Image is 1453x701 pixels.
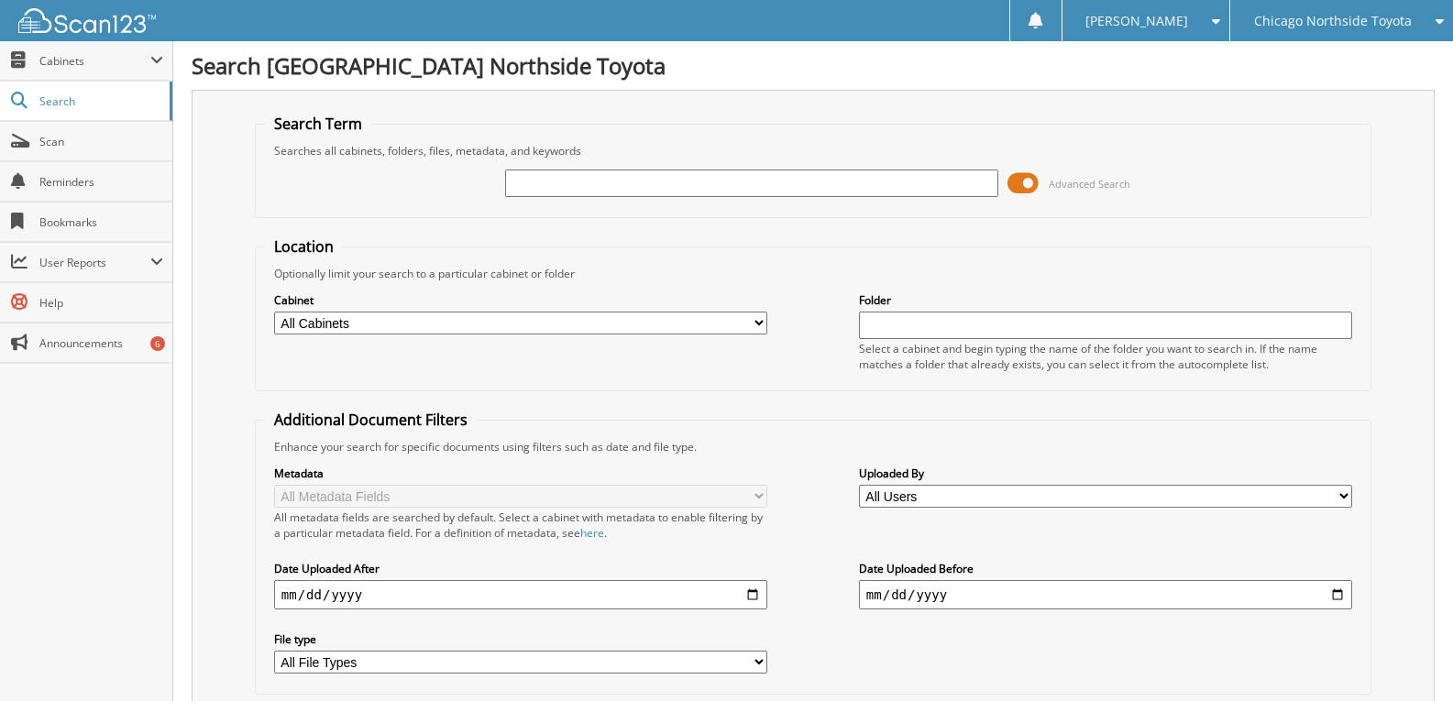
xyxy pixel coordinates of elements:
[274,466,767,481] label: Metadata
[274,580,767,609] input: start
[18,8,156,33] img: scan123-logo-white.svg
[274,631,767,647] label: File type
[265,439,1361,455] div: Enhance your search for specific documents using filters such as date and file type.
[1049,177,1130,191] span: Advanced Search
[1254,16,1412,27] span: Chicago Northside Toyota
[265,114,371,134] legend: Search Term
[39,255,150,270] span: User Reports
[265,236,343,257] legend: Location
[274,561,767,576] label: Date Uploaded After
[39,53,150,69] span: Cabinets
[39,134,163,149] span: Scan
[1085,16,1188,27] span: [PERSON_NAME]
[39,214,163,230] span: Bookmarks
[265,410,477,430] legend: Additional Document Filters
[580,525,604,541] a: here
[39,174,163,190] span: Reminders
[192,50,1435,81] h1: Search [GEOGRAPHIC_DATA] Northside Toyota
[39,335,163,351] span: Announcements
[859,292,1352,308] label: Folder
[274,509,767,541] div: All metadata fields are searched by default. Select a cabinet with metadata to enable filtering b...
[274,292,767,308] label: Cabinet
[265,143,1361,159] div: Searches all cabinets, folders, files, metadata, and keywords
[39,93,160,109] span: Search
[859,561,1352,576] label: Date Uploaded Before
[859,580,1352,609] input: end
[859,341,1352,372] div: Select a cabinet and begin typing the name of the folder you want to search in. If the name match...
[265,266,1361,281] div: Optionally limit your search to a particular cabinet or folder
[39,295,163,311] span: Help
[150,336,165,351] div: 6
[1361,613,1453,701] iframe: Chat Widget
[859,466,1352,481] label: Uploaded By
